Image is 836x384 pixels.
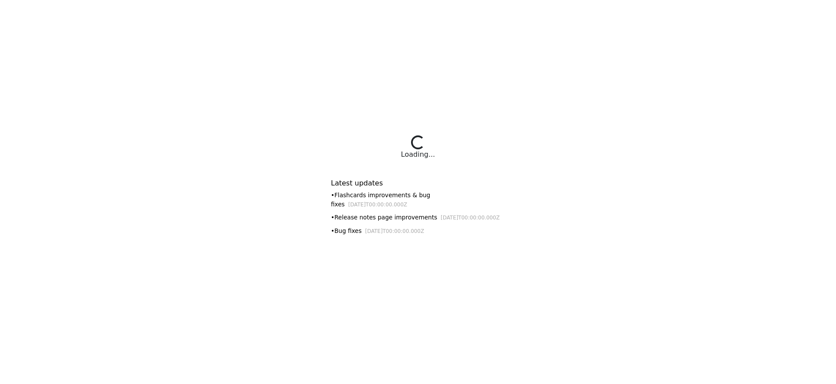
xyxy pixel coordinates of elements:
[401,149,435,160] div: Loading...
[365,228,425,234] small: [DATE]T00:00:00.000Z
[348,202,408,208] small: [DATE]T00:00:00.000Z
[441,215,500,221] small: [DATE]T00:00:00.000Z
[331,179,505,187] h6: Latest updates
[331,191,505,209] div: • Flashcards improvements & bug fixes
[331,213,505,222] div: • Release notes page improvements
[331,226,505,236] div: • Bug fixes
